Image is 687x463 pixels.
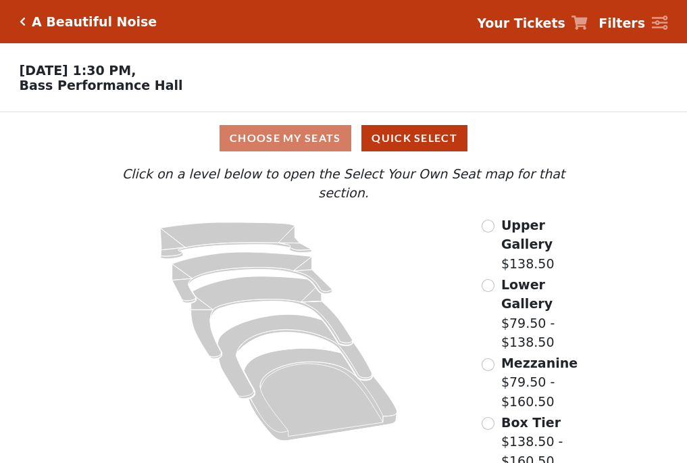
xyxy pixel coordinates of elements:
[361,125,467,151] button: Quick Select
[20,17,26,26] a: Click here to go back to filters
[501,356,578,370] span: Mezzanine
[501,216,592,274] label: $138.50
[95,164,591,203] p: Click on a level below to open the Select Your Own Seat map for that section.
[501,354,592,412] label: $79.50 - $160.50
[477,16,565,30] strong: Your Tickets
[161,222,312,259] path: Upper Gallery - Seats Available: 281
[501,218,553,252] span: Upper Gallery
[501,275,592,352] label: $79.50 - $138.50
[501,415,561,430] span: Box Tier
[501,277,553,312] span: Lower Gallery
[172,252,332,303] path: Lower Gallery - Seats Available: 37
[32,14,157,30] h5: A Beautiful Noise
[245,348,398,441] path: Orchestra / Parterre Circle - Seats Available: 24
[477,14,588,33] a: Your Tickets
[599,16,645,30] strong: Filters
[599,14,667,33] a: Filters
